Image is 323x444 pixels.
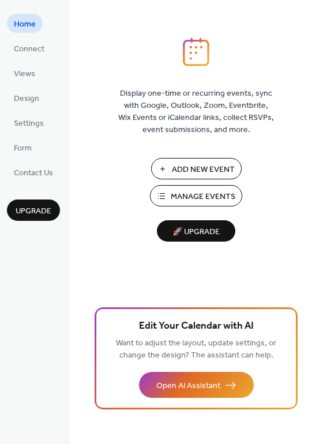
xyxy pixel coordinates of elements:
[164,224,228,240] span: 🚀 Upgrade
[172,164,235,176] span: Add New Event
[116,336,276,363] span: Want to adjust the layout, update settings, or change the design? The assistant can help.
[183,37,209,66] img: logo_icon.svg
[14,43,44,55] span: Connect
[118,88,274,136] span: Display one-time or recurring events, sync with Google, Outlook, Zoom, Eventbrite, Wix Events or ...
[7,200,60,221] button: Upgrade
[156,380,220,392] span: Open AI Assistant
[14,18,36,31] span: Home
[7,14,43,33] a: Home
[7,163,60,182] a: Contact Us
[14,167,53,179] span: Contact Us
[151,158,242,179] button: Add New Event
[7,63,42,82] a: Views
[14,118,44,130] span: Settings
[16,205,51,217] span: Upgrade
[14,142,32,155] span: Form
[7,39,51,58] a: Connect
[171,191,235,203] span: Manage Events
[150,185,242,206] button: Manage Events
[157,220,235,242] button: 🚀 Upgrade
[7,138,39,157] a: Form
[14,93,39,105] span: Design
[139,318,254,334] span: Edit Your Calendar with AI
[7,113,51,132] a: Settings
[14,68,35,80] span: Views
[139,372,254,398] button: Open AI Assistant
[7,88,46,107] a: Design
